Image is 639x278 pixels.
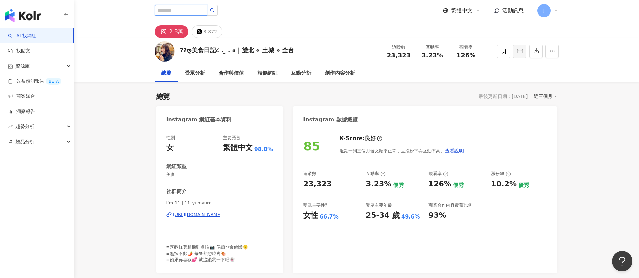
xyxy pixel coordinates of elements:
[166,200,273,206] span: I’m 11 | 11_yumyum
[161,69,171,77] div: 總覽
[479,94,528,99] div: 最後更新日期：[DATE]
[420,44,445,51] div: 互動率
[457,52,476,59] span: 126%
[428,179,451,189] div: 126%
[366,171,386,177] div: 互動率
[166,116,232,123] div: Instagram 網紅基本資料
[491,171,511,177] div: 漲粉率
[15,58,30,74] span: 資源庫
[166,172,273,178] span: 美食
[219,69,244,77] div: 合作與價值
[166,245,248,262] span: ≡喜歡扛著相機到處拍📷 偶爾也會偷懶🫠 ≡無辣不歡🌶️ 每餐都想吃肉🍖 ≡如果你喜歡💕 就追蹤我一下吧👻
[166,163,187,170] div: 網紅類型
[257,69,278,77] div: 相似網紅
[451,7,473,14] span: 繁體中文
[192,25,222,38] button: 3,872
[15,134,34,149] span: 競品分析
[254,146,273,153] span: 98.8%
[428,171,448,177] div: 觀看率
[173,212,222,218] div: [URL][DOMAIN_NAME]
[15,119,34,134] span: 趨勢分析
[393,182,404,189] div: 優秀
[320,213,339,221] div: 66.7%
[491,179,517,189] div: 10.2%
[445,144,464,157] button: 查看說明
[303,171,316,177] div: 追蹤數
[5,9,41,22] img: logo
[8,93,35,100] a: 商案媒合
[428,202,472,208] div: 商業合作內容覆蓋比例
[180,46,294,54] div: ??ღ美食日記૮ . ̫ . ა｜雙北 ⋄ 土城 ⋄ 全台
[340,135,382,142] div: K-Score :
[428,210,446,221] div: 93%
[303,210,318,221] div: 女性
[386,44,412,51] div: 追蹤數
[8,48,30,54] a: 找貼文
[303,202,329,208] div: 受眾主要性別
[155,41,175,62] img: KOL Avatar
[166,135,175,141] div: 性別
[422,52,443,59] span: 3.23%
[325,69,355,77] div: 創作內容分析
[543,7,544,14] span: J
[291,69,311,77] div: 互動分析
[8,33,36,39] a: searchAI 找網紅
[366,210,400,221] div: 25-34 歲
[387,52,410,59] span: 23,323
[210,8,215,13] span: search
[156,92,170,101] div: 總覽
[365,135,376,142] div: 良好
[8,124,13,129] span: rise
[366,179,391,189] div: 3.23%
[185,69,205,77] div: 受眾分析
[223,143,253,153] div: 繁體中文
[401,213,420,221] div: 49.6%
[612,251,632,271] iframe: Help Scout Beacon - Open
[303,116,358,123] div: Instagram 數據總覽
[223,135,241,141] div: 主要語言
[366,202,392,208] div: 受眾主要年齡
[166,188,187,195] div: 社群簡介
[534,92,557,101] div: 近三個月
[303,179,332,189] div: 23,323
[445,148,464,153] span: 查看說明
[518,182,529,189] div: 優秀
[8,78,61,85] a: 效益預測報告BETA
[303,139,320,153] div: 85
[203,27,217,36] div: 3,872
[166,143,174,153] div: 女
[453,44,479,51] div: 觀看率
[169,27,183,36] div: 2.3萬
[166,212,273,218] a: [URL][DOMAIN_NAME]
[340,144,464,157] div: 近期一到三個月發文頻率正常，且漲粉率與互動率高。
[8,108,35,115] a: 洞察報告
[502,7,524,14] span: 活動訊息
[155,25,188,38] button: 2.3萬
[453,182,464,189] div: 優秀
